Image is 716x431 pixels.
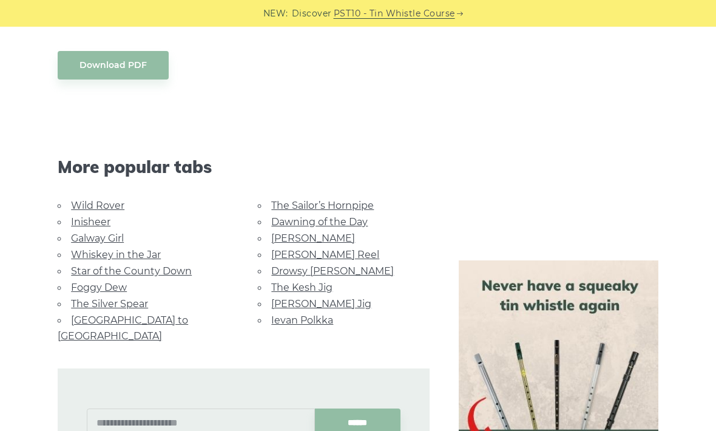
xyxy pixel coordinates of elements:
[334,7,455,21] a: PST10 - Tin Whistle Course
[271,265,394,277] a: Drowsy [PERSON_NAME]
[271,282,333,293] a: The Kesh Jig
[58,51,169,80] a: Download PDF
[71,216,110,228] a: Inisheer
[263,7,288,21] span: NEW:
[71,298,148,310] a: The Silver Spear
[271,314,333,326] a: Ievan Polkka
[71,232,124,244] a: Galway Girl
[58,314,188,342] a: [GEOGRAPHIC_DATA] to [GEOGRAPHIC_DATA]
[71,200,124,211] a: Wild Rover
[71,249,161,260] a: Whiskey in the Jar
[71,282,127,293] a: Foggy Dew
[58,157,429,177] span: More popular tabs
[271,298,371,310] a: [PERSON_NAME] Jig
[271,200,374,211] a: The Sailor’s Hornpipe
[71,265,192,277] a: Star of the County Down
[271,232,355,244] a: [PERSON_NAME]
[271,249,379,260] a: [PERSON_NAME] Reel
[271,216,368,228] a: Dawning of the Day
[292,7,332,21] span: Discover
